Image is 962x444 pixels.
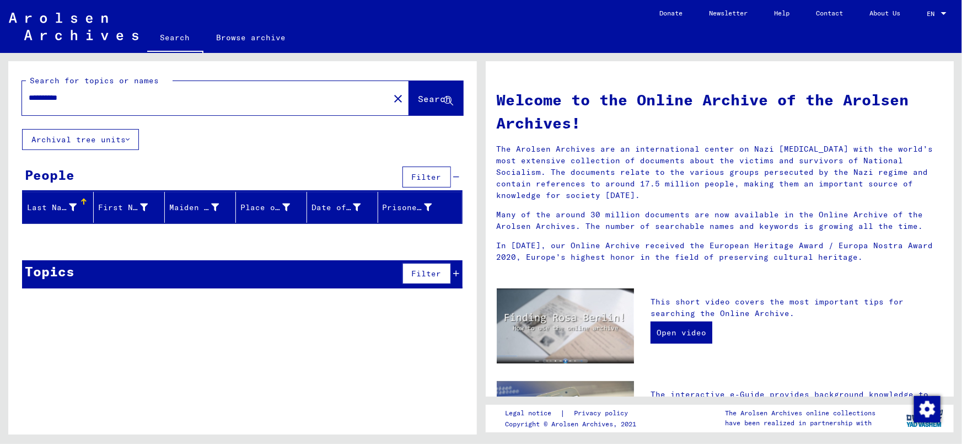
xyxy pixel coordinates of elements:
img: yv_logo.png [904,404,945,432]
div: Last Name [27,202,77,213]
mat-header-cell: Maiden Name [165,192,236,223]
span: Filter [412,269,442,279]
div: Last Name [27,199,93,216]
mat-icon: close [391,92,405,105]
p: have been realized in partnership with [725,418,875,428]
a: Open video [651,322,712,344]
div: Place of Birth [240,202,290,213]
div: | [505,408,641,419]
div: First Name [98,202,148,213]
p: In [DATE], our Online Archive received the European Heritage Award / Europa Nostra Award 2020, Eu... [497,240,943,263]
h1: Welcome to the Online Archive of the Arolsen Archives! [497,88,943,135]
p: Many of the around 30 million documents are now available in the Online Archive of the Arolsen Ar... [497,209,943,232]
button: Clear [387,87,409,109]
button: Archival tree units [22,129,139,150]
p: This short video covers the most important tips for searching the Online Archive. [651,296,943,319]
span: Search [418,93,452,104]
mat-header-cell: First Name [94,192,165,223]
mat-header-cell: Prisoner # [378,192,462,223]
p: The Arolsen Archives online collections [725,408,875,418]
mat-header-cell: Place of Birth [236,192,307,223]
img: video.jpg [497,288,635,363]
div: Date of Birth [311,202,361,213]
button: Filter [402,263,451,284]
div: Prisoner # [383,202,432,213]
img: Arolsen_neg.svg [9,13,138,40]
mat-label: Search for topics or names [30,76,159,85]
p: Copyright © Arolsen Archives, 2021 [505,419,641,429]
a: Legal notice [505,408,560,419]
mat-header-cell: Date of Birth [307,192,378,223]
div: Date of Birth [311,199,378,216]
button: Search [409,81,463,115]
div: Prisoner # [383,199,449,216]
button: Filter [402,167,451,188]
span: Filter [412,172,442,182]
a: Search [147,24,203,53]
p: The interactive e-Guide provides background knowledge to help you understand the documents. It in... [651,389,943,435]
span: EN [927,10,939,18]
div: Maiden Name [169,199,235,216]
img: Change consent [914,396,940,422]
mat-header-cell: Last Name [23,192,94,223]
p: The Arolsen Archives are an international center on Nazi [MEDICAL_DATA] with the world’s most ext... [497,143,943,201]
div: People [25,165,74,185]
div: First Name [98,199,164,216]
div: Maiden Name [169,202,219,213]
div: Topics [25,261,74,281]
a: Privacy policy [565,408,641,419]
a: Browse archive [203,24,299,51]
div: Place of Birth [240,199,307,216]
